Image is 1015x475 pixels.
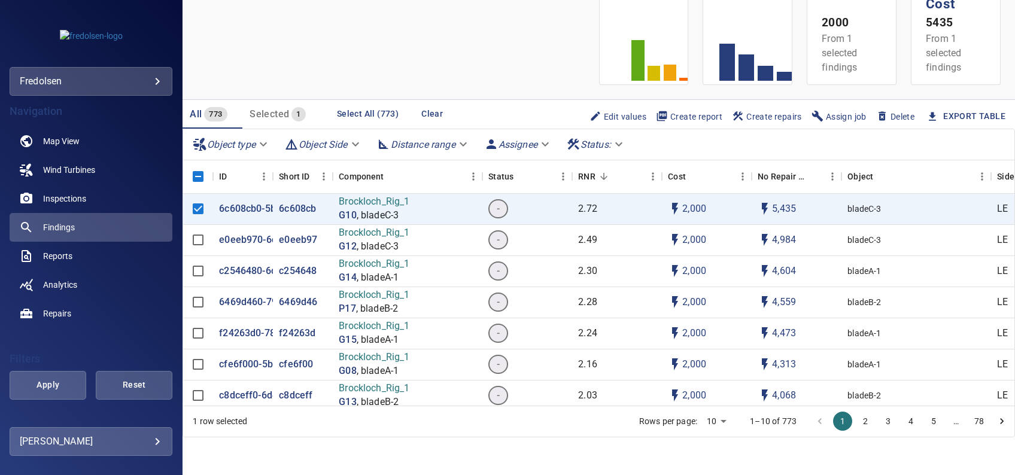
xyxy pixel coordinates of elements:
[772,233,796,247] p: 4,984
[578,327,597,340] p: 2.24
[339,240,356,254] p: G12
[279,358,313,372] p: cfe6f00
[339,226,409,240] p: Brockloch_Rig_1
[847,358,881,370] div: bladeA-1
[219,233,405,247] a: e0eeb970-6d2e-11f0-940e-755e0db63093
[279,389,312,403] a: c8dceff
[111,377,157,392] span: Reset
[926,33,961,73] span: From 1 selected findings
[219,389,397,403] p: c8dceff0-6d4c-11f0-930e-53ed7779f003
[997,327,1008,340] p: LE
[43,307,71,319] span: Repairs
[20,432,162,451] div: [PERSON_NAME]
[668,160,686,193] div: The base labour and equipment costs to repair the finding. Does not include the loss of productio...
[10,67,172,96] div: fredolsen
[339,382,409,395] p: Brockloch_Rig_1
[732,110,802,123] span: Create repairs
[10,213,172,242] a: findings active
[339,333,356,347] a: G15
[997,233,1008,247] p: LE
[682,264,706,278] p: 2,000
[464,168,482,185] button: Menu
[997,389,1008,403] p: LE
[190,108,202,120] span: All
[357,333,399,347] p: , bladeA-1
[924,412,943,431] button: Go to page 5
[682,389,706,403] p: 2,000
[772,358,796,372] p: 4,313
[876,110,914,123] span: Delete
[339,302,355,316] p: P17
[356,302,399,316] p: , bladeB-2
[357,209,399,223] p: , bladeC-3
[490,358,507,372] span: -
[339,351,409,364] p: Brockloch_Rig_1
[279,160,309,193] div: Short ID
[10,105,172,117] h4: Navigation
[809,412,1013,431] nav: pagination navigation
[871,106,919,127] button: Delete
[43,164,95,176] span: Wind Turbines
[10,184,172,213] a: inspections noActive
[10,371,86,400] button: Apply
[279,264,317,278] a: c254648
[333,160,482,193] div: Component
[291,108,305,121] span: 1
[807,106,871,127] button: Assign job
[499,139,537,150] em: Assignee
[43,250,72,262] span: Reports
[997,160,1014,193] div: Side
[668,326,682,340] svg: Auto cost
[651,106,727,127] button: Create report
[702,413,731,430] div: 10
[847,203,881,215] div: bladeC-3
[589,110,646,123] span: Edit values
[668,295,682,309] svg: Auto cost
[193,415,247,427] div: 1 row selected
[219,160,227,193] div: ID
[279,296,317,309] a: 6469d46
[339,395,356,409] p: G13
[578,233,597,247] p: 2.49
[482,160,572,193] div: Status
[413,103,451,125] button: Clear
[772,202,796,216] p: 5,435
[992,412,1011,431] button: Go to next page
[391,139,455,150] em: Distance range
[585,106,651,127] button: Edit values
[490,327,507,340] span: -
[595,168,612,185] button: Sort
[847,234,881,246] div: bladeC-3
[207,139,256,150] em: Object type
[561,134,630,155] div: Status:
[758,202,772,216] svg: Auto impact
[490,389,507,403] span: -
[219,358,397,372] p: cfe6f000-5b38-11f0-b0b8-27a7f0bae4f6
[572,160,662,193] div: RNR
[833,412,852,431] button: page 1
[581,139,611,150] em: Status :
[299,139,348,150] em: Object Side
[750,415,797,427] p: 1–10 of 773
[682,358,706,372] p: 2,000
[758,326,772,340] svg: Auto impact
[682,327,706,340] p: 2,000
[841,160,991,193] div: Object
[997,202,1008,216] p: LE
[279,327,315,340] a: f24263d
[656,110,722,123] span: Create report
[847,389,881,401] div: bladeB-2
[807,168,823,185] button: Sort
[772,264,796,278] p: 4,604
[997,264,1008,278] p: LE
[357,395,399,409] p: , bladeB-2
[513,168,530,185] button: Sort
[339,209,356,223] a: G10
[357,271,399,285] p: , bladeA-1
[682,233,706,247] p: 2,000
